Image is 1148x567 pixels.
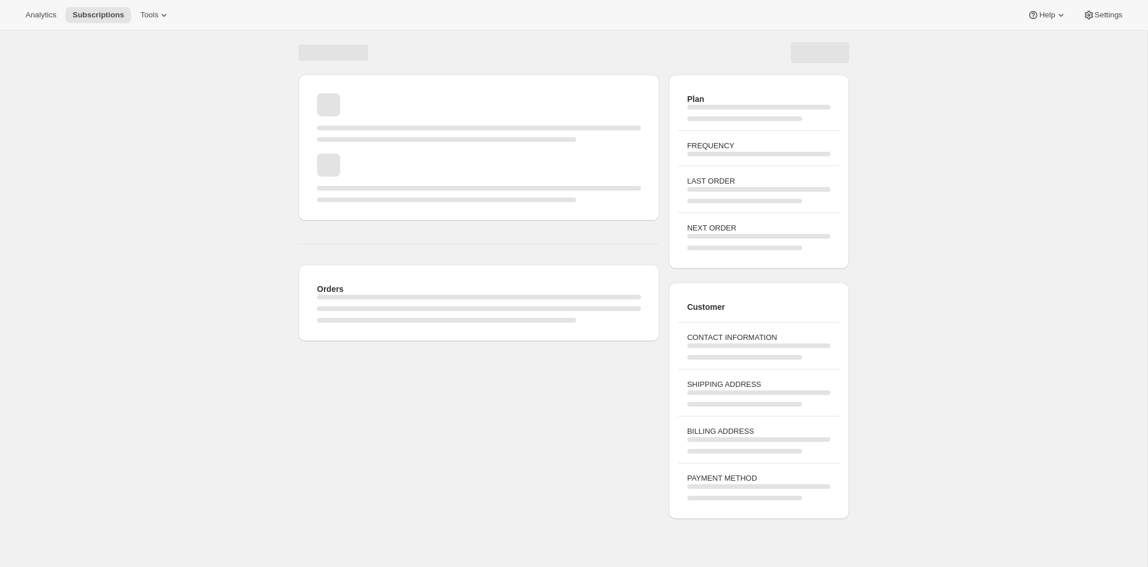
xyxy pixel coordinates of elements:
button: Settings [1076,7,1129,23]
button: Analytics [19,7,63,23]
span: Settings [1095,10,1123,20]
h3: BILLING ADDRESS [687,426,830,437]
h2: Customer [687,301,830,313]
h3: LAST ORDER [687,175,830,187]
h3: CONTACT INFORMATION [687,332,830,343]
h3: PAYMENT METHOD [687,473,830,484]
h3: NEXT ORDER [687,222,830,234]
span: Subscriptions [72,10,124,20]
span: Analytics [25,10,56,20]
span: Help [1039,10,1055,20]
button: Tools [133,7,177,23]
span: Tools [140,10,158,20]
h3: SHIPPING ADDRESS [687,379,830,390]
div: Page loading [285,31,863,524]
h3: FREQUENCY [687,140,830,152]
button: Subscriptions [65,7,131,23]
h2: Orders [317,283,641,295]
h2: Plan [687,93,830,105]
button: Help [1021,7,1073,23]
